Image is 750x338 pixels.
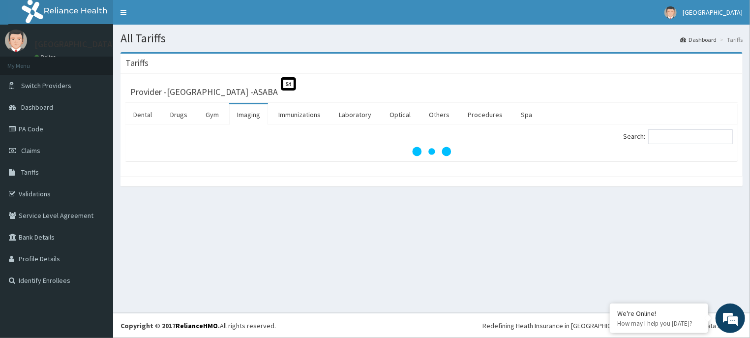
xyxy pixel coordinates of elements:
a: Online [34,54,58,61]
span: Claims [21,146,40,155]
span: St [281,77,296,91]
div: Redefining Heath Insurance in [GEOGRAPHIC_DATA] using Telemedicine and Data Science! [482,321,743,331]
a: Drugs [162,104,195,125]
h1: All Tariffs [120,32,743,45]
a: Immunizations [270,104,329,125]
span: [GEOGRAPHIC_DATA] [683,8,743,17]
a: RelianceHMO [176,321,218,330]
input: Search: [648,129,733,144]
a: Dental [125,104,160,125]
a: Laboratory [331,104,379,125]
li: Tariffs [718,35,743,44]
h3: Provider - [GEOGRAPHIC_DATA] -ASABA [130,88,278,96]
a: Procedures [460,104,510,125]
a: Imaging [229,104,268,125]
a: Optical [382,104,419,125]
span: Dashboard [21,103,53,112]
footer: All rights reserved. [113,313,750,338]
div: We're Online! [617,309,701,318]
p: [GEOGRAPHIC_DATA] [34,40,116,49]
img: User Image [5,30,27,52]
a: Others [421,104,457,125]
svg: audio-loading [412,132,451,171]
a: Dashboard [680,35,717,44]
a: Gym [198,104,227,125]
span: Switch Providers [21,81,71,90]
a: Spa [513,104,540,125]
strong: Copyright © 2017 . [120,321,220,330]
span: Tariffs [21,168,39,177]
h3: Tariffs [125,59,149,67]
label: Search: [623,129,733,144]
img: User Image [664,6,677,19]
p: How may I help you today? [617,319,701,328]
